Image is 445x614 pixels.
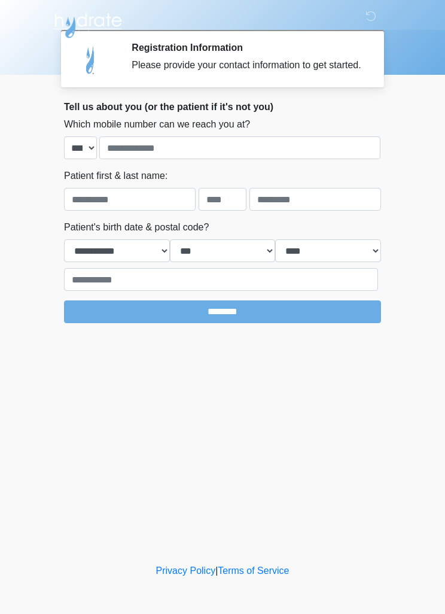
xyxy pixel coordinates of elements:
a: | [215,566,218,576]
label: Which mobile number can we reach you at? [64,117,250,132]
a: Terms of Service [218,566,289,576]
img: Hydrate IV Bar - Scottsdale Logo [52,9,124,39]
label: Patient's birth date & postal code? [64,220,209,235]
img: Agent Avatar [73,42,109,78]
label: Patient first & last name: [64,169,167,183]
div: Please provide your contact information to get started. [132,58,363,72]
h2: Tell us about you (or the patient if it's not you) [64,101,381,113]
a: Privacy Policy [156,566,216,576]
